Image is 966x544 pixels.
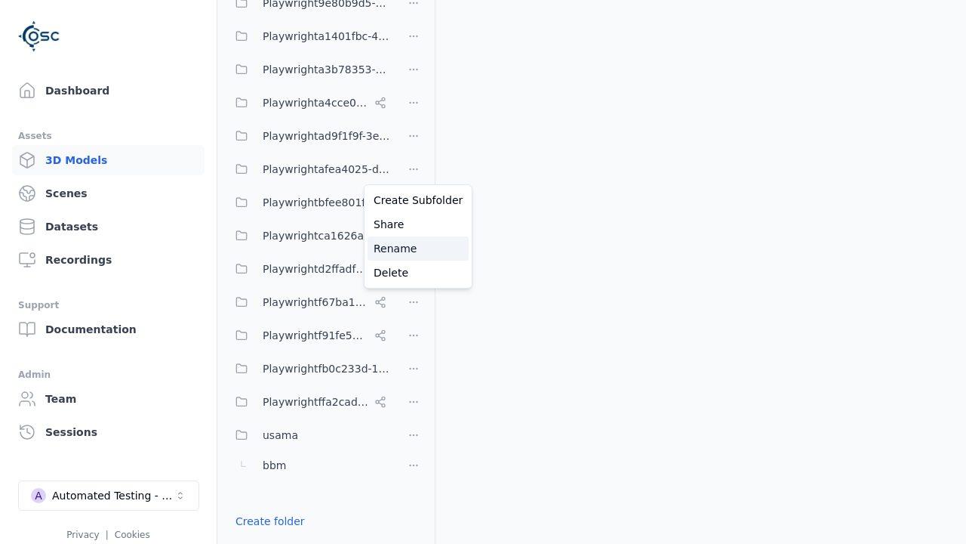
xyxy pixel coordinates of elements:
a: Create Subfolder [368,188,469,212]
a: Rename [368,236,469,261]
a: Share [368,212,469,236]
a: Delete [368,261,469,285]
